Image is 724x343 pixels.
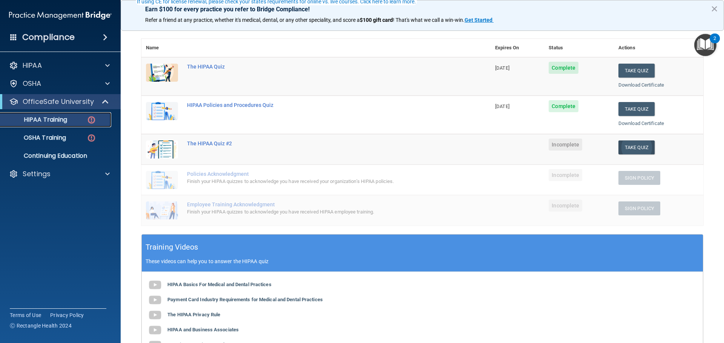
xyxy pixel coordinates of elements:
button: Close [711,3,718,15]
p: HIPAA Training [5,116,67,123]
b: HIPAA Basics For Medical and Dental Practices [167,282,271,287]
h5: Training Videos [146,241,198,254]
p: Settings [23,169,51,178]
div: The HIPAA Quiz #2 [187,140,453,146]
strong: $100 gift card [360,17,393,23]
p: These videos can help you to answer the HIPAA quiz [146,258,699,264]
a: Settings [9,169,110,178]
button: Sign Policy [618,171,660,185]
button: Take Quiz [618,140,655,154]
button: Open Resource Center, 2 new notifications [694,34,716,56]
div: The HIPAA Quiz [187,64,453,70]
p: OfficeSafe University [23,97,94,106]
span: [DATE] [495,65,509,71]
div: Policies Acknowledgment [187,171,453,177]
th: Actions [614,39,703,57]
b: The HIPAA Privacy Rule [167,312,220,317]
span: [DATE] [495,104,509,109]
div: 2 [713,38,716,48]
span: Refer a friend at any practice, whether it's medical, dental, or any other speciality, and score a [145,17,360,23]
img: danger-circle.6113f641.png [87,133,96,143]
th: Name [141,39,183,57]
span: Complete [549,62,578,74]
span: Incomplete [549,139,582,151]
p: Earn $100 for every practice you refer to Bridge Compliance! [145,6,699,13]
div: Finish your HIPAA quizzes to acknowledge you have received HIPAA employee training. [187,207,453,216]
button: Take Quiz [618,102,655,116]
img: gray_youtube_icon.38fcd6cc.png [147,293,163,308]
span: Incomplete [549,200,582,212]
span: Ⓒ Rectangle Health 2024 [10,322,72,329]
p: HIPAA [23,61,42,70]
th: Status [544,39,614,57]
th: Expires On [491,39,544,57]
a: OSHA [9,79,110,88]
img: gray_youtube_icon.38fcd6cc.png [147,277,163,293]
a: OfficeSafe University [9,97,109,106]
p: OSHA Training [5,134,66,142]
p: OSHA [23,79,41,88]
b: Payment Card Industry Requirements for Medical and Dental Practices [167,297,323,302]
img: danger-circle.6113f641.png [87,115,96,125]
strong: Get Started [465,17,492,23]
a: HIPAA [9,61,110,70]
b: HIPAA and Business Associates [167,327,239,332]
a: Get Started [465,17,494,23]
img: gray_youtube_icon.38fcd6cc.png [147,308,163,323]
span: ! That's what we call a win-win. [393,17,465,23]
p: Continuing Education [5,152,108,160]
div: Finish your HIPAA quizzes to acknowledge you have received your organization’s HIPAA policies. [187,177,453,186]
img: PMB logo [9,8,112,23]
h4: Compliance [22,32,75,43]
button: Take Quiz [618,64,655,78]
a: Download Certificate [618,120,664,126]
a: Terms of Use [10,311,41,319]
img: gray_youtube_icon.38fcd6cc.png [147,323,163,338]
div: Employee Training Acknowledgment [187,201,453,207]
span: Complete [549,100,578,112]
div: HIPAA Policies and Procedures Quiz [187,102,453,108]
a: Download Certificate [618,82,664,88]
span: Incomplete [549,169,582,181]
a: Privacy Policy [50,311,84,319]
button: Sign Policy [618,201,660,215]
